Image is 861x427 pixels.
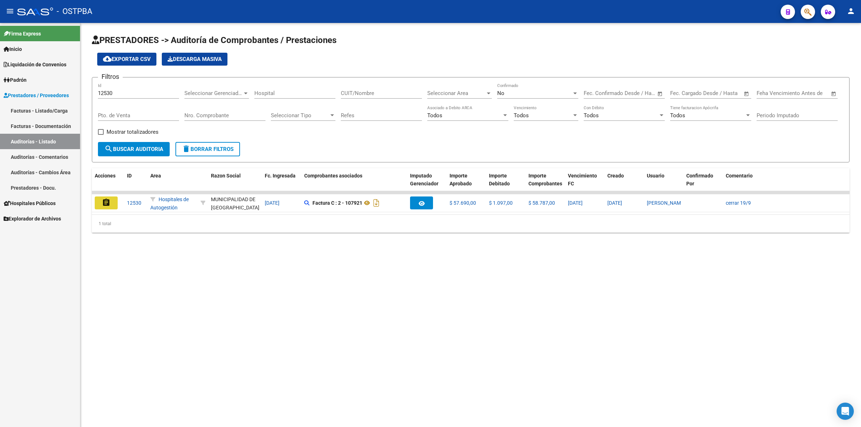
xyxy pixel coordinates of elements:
[103,56,151,62] span: Exportar CSV
[103,54,112,63] mat-icon: cloud_download
[104,144,113,153] mat-icon: search
[162,53,227,66] button: Descarga Masiva
[526,168,565,200] datatable-header-cell: Importe Comprobantes
[4,199,56,207] span: Hospitales Públicos
[497,90,504,96] span: No
[407,168,447,200] datatable-header-cell: Imputado Gerenciador
[147,168,198,200] datatable-header-cell: Area
[104,146,163,152] span: Buscar Auditoria
[102,198,110,207] mat-icon: assignment
[265,173,296,179] span: Fc. Ingresada
[565,168,604,200] datatable-header-cell: Vencimiento FC
[656,90,664,98] button: Open calendar
[450,200,476,206] span: $ 57.690,00
[312,200,362,206] strong: Factura C : 2 - 107921
[837,403,854,420] div: Open Intercom Messenger
[743,90,751,98] button: Open calendar
[4,30,41,38] span: Firma Express
[410,173,438,187] span: Imputado Gerenciador
[447,168,486,200] datatable-header-cell: Importe Aprobado
[568,200,583,206] span: [DATE]
[372,197,381,209] i: Descargar documento
[162,53,227,66] app-download-masive: Descarga masiva de comprobantes (adjuntos)
[830,90,838,98] button: Open calendar
[706,90,740,96] input: Fecha fin
[607,200,622,206] span: [DATE]
[489,200,513,206] span: $ 1.097,00
[4,61,66,68] span: Liquidación de Convenios
[97,53,156,66] button: Exportar CSV
[4,215,61,223] span: Explorador de Archivos
[211,195,259,210] div: - 30999262542
[182,144,190,153] mat-icon: delete
[301,168,407,200] datatable-header-cell: Comprobantes asociados
[584,112,599,119] span: Todos
[619,90,654,96] input: Fecha fin
[683,168,723,200] datatable-header-cell: Confirmado Por
[4,76,27,84] span: Padrón
[568,173,597,187] span: Vencimiento FC
[847,7,855,15] mat-icon: person
[726,173,753,179] span: Comentario
[92,168,124,200] datatable-header-cell: Acciones
[265,200,279,206] span: [DATE]
[647,200,685,206] span: [PERSON_NAME]
[182,146,234,152] span: Borrar Filtros
[150,173,161,179] span: Area
[184,90,243,96] span: Seleccionar Gerenciador
[670,90,699,96] input: Fecha inicio
[723,168,848,200] datatable-header-cell: Comentario
[4,91,69,99] span: Prestadores / Proveedores
[150,196,189,210] span: Hospitales de Autogestión
[607,173,624,179] span: Creado
[262,168,301,200] datatable-header-cell: Fc. Ingresada
[644,168,683,200] datatable-header-cell: Usuario
[92,215,850,233] div: 1 total
[514,112,529,119] span: Todos
[127,200,141,206] span: 12530
[124,168,147,200] datatable-header-cell: ID
[450,173,472,187] span: Importe Aprobado
[211,195,259,220] div: MUNICIPALIDAD DE [GEOGRAPHIC_DATA][PERSON_NAME]
[486,168,526,200] datatable-header-cell: Importe Debitado
[604,168,644,200] datatable-header-cell: Creado
[670,112,685,119] span: Todos
[95,173,116,179] span: Acciones
[4,45,22,53] span: Inicio
[726,200,751,206] span: cerrar 19/9
[271,112,329,119] span: Seleccionar Tipo
[489,173,510,187] span: Importe Debitado
[92,35,337,45] span: PRESTADORES -> Auditoría de Comprobantes / Prestaciones
[57,4,92,19] span: - OSTPBA
[427,112,442,119] span: Todos
[127,173,132,179] span: ID
[647,173,664,179] span: Usuario
[528,173,562,187] span: Importe Comprobantes
[304,173,362,179] span: Comprobantes asociados
[98,142,170,156] button: Buscar Auditoria
[584,90,613,96] input: Fecha inicio
[168,56,222,62] span: Descarga Masiva
[528,200,555,206] span: $ 58.787,00
[211,173,241,179] span: Razon Social
[686,173,713,187] span: Confirmado Por
[208,168,262,200] datatable-header-cell: Razon Social
[427,90,485,96] span: Seleccionar Area
[107,128,159,136] span: Mostrar totalizadores
[98,72,123,82] h3: Filtros
[175,142,240,156] button: Borrar Filtros
[6,7,14,15] mat-icon: menu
